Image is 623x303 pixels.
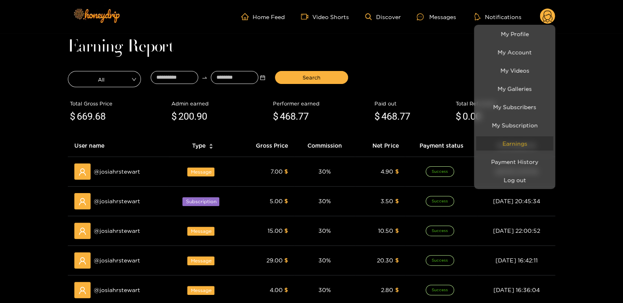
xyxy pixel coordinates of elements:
[476,27,553,41] a: My Profile
[476,100,553,114] a: My Subscribers
[476,63,553,77] a: My Videos
[476,136,553,150] a: Earnings
[476,82,553,96] a: My Galleries
[476,173,553,187] button: Log out
[476,118,553,132] a: My Subscription
[476,45,553,59] a: My Account
[476,155,553,169] a: Payment History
